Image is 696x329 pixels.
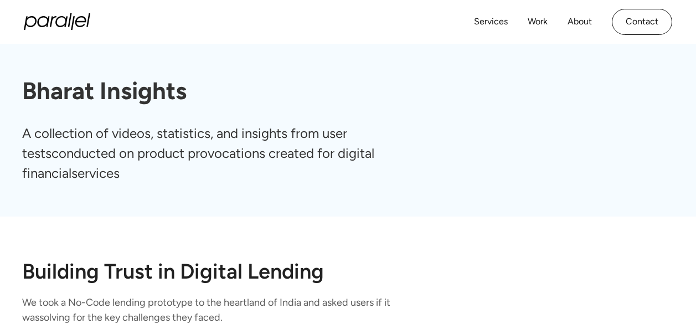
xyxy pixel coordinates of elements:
[22,124,417,183] p: A collection of videos, statistics, and insights from user testsconducted on product provocations...
[22,261,674,282] h2: Building Trust in Digital Lending
[22,295,436,325] p: We took a No-Code lending prototype to the heartland of India and asked users if it wassolving fo...
[612,9,672,35] a: Contact
[24,13,90,30] a: home
[22,77,674,106] h1: Bharat Insights
[474,14,508,30] a: Services
[568,14,592,30] a: About
[528,14,548,30] a: Work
